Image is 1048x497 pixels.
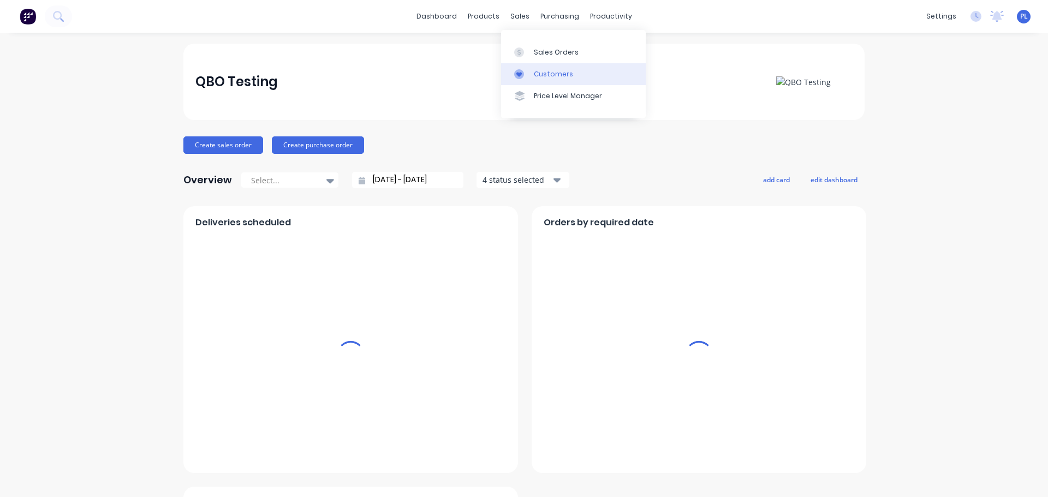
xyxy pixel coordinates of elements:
[195,71,278,93] div: QBO Testing
[501,85,646,107] a: Price Level Manager
[776,76,831,88] img: QBO Testing
[183,169,232,191] div: Overview
[272,136,364,154] button: Create purchase order
[585,8,638,25] div: productivity
[483,174,551,185] div: 4 status selected
[544,216,654,229] span: Orders by required date
[501,41,646,63] a: Sales Orders
[756,172,797,187] button: add card
[462,8,505,25] div: products
[501,63,646,85] a: Customers
[20,8,36,25] img: Factory
[505,8,535,25] div: sales
[183,136,263,154] button: Create sales order
[1020,11,1028,21] span: PL
[535,8,585,25] div: purchasing
[534,91,602,101] div: Price Level Manager
[477,172,569,188] button: 4 status selected
[411,8,462,25] a: dashboard
[534,47,579,57] div: Sales Orders
[195,216,291,229] span: Deliveries scheduled
[921,8,962,25] div: settings
[803,172,865,187] button: edit dashboard
[534,69,573,79] div: Customers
